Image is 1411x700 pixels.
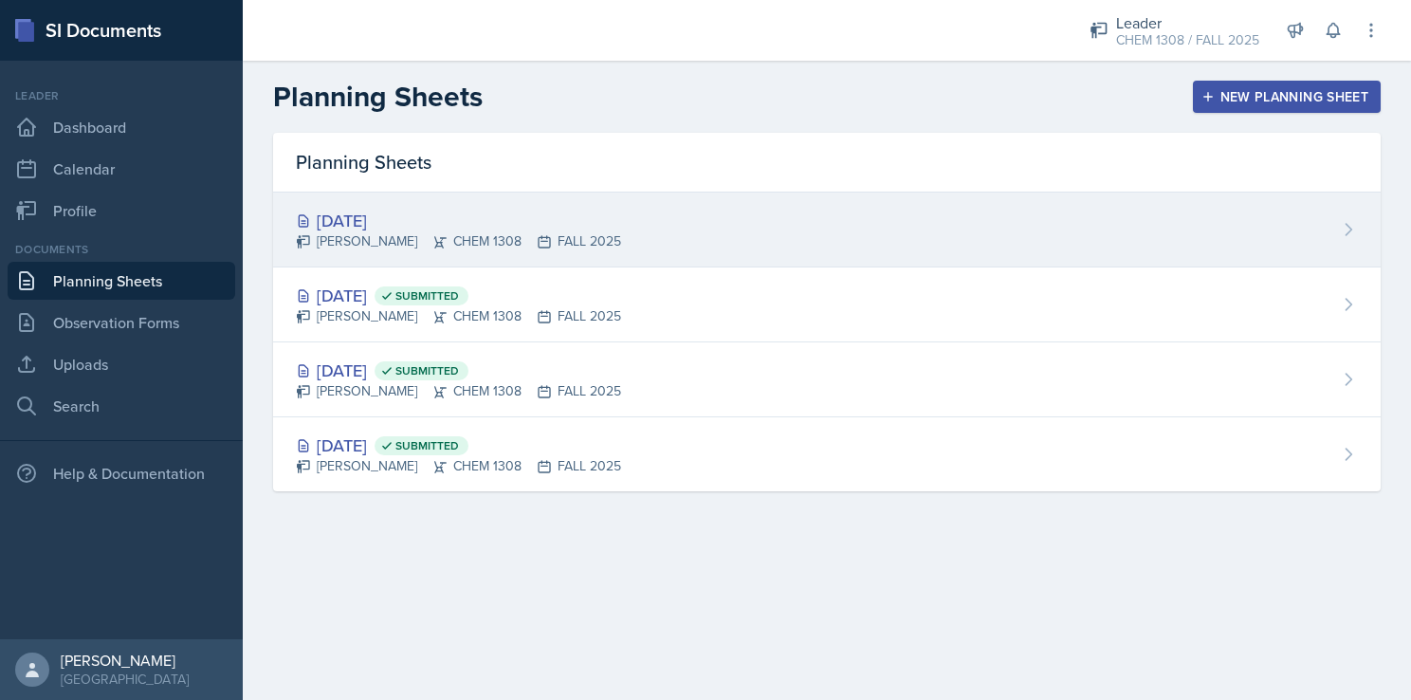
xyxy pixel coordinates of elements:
[273,80,483,114] h2: Planning Sheets
[8,108,235,146] a: Dashboard
[8,262,235,300] a: Planning Sheets
[296,283,621,308] div: [DATE]
[1116,30,1259,50] div: CHEM 1308 / FALL 2025
[8,304,235,341] a: Observation Forms
[8,150,235,188] a: Calendar
[8,387,235,425] a: Search
[8,87,235,104] div: Leader
[61,670,189,689] div: [GEOGRAPHIC_DATA]
[273,342,1381,417] a: [DATE] Submitted [PERSON_NAME]CHEM 1308FALL 2025
[273,267,1381,342] a: [DATE] Submitted [PERSON_NAME]CHEM 1308FALL 2025
[61,651,189,670] div: [PERSON_NAME]
[273,133,1381,193] div: Planning Sheets
[1193,81,1381,113] button: New Planning Sheet
[8,345,235,383] a: Uploads
[296,433,621,458] div: [DATE]
[8,241,235,258] div: Documents
[296,231,621,251] div: [PERSON_NAME] CHEM 1308 FALL 2025
[395,363,459,378] span: Submitted
[1116,11,1259,34] div: Leader
[395,438,459,453] span: Submitted
[296,456,621,476] div: [PERSON_NAME] CHEM 1308 FALL 2025
[296,306,621,326] div: [PERSON_NAME] CHEM 1308 FALL 2025
[8,192,235,230] a: Profile
[1205,89,1368,104] div: New Planning Sheet
[395,288,459,304] span: Submitted
[296,208,621,233] div: [DATE]
[296,358,621,383] div: [DATE]
[296,381,621,401] div: [PERSON_NAME] CHEM 1308 FALL 2025
[273,193,1381,267] a: [DATE] [PERSON_NAME]CHEM 1308FALL 2025
[8,454,235,492] div: Help & Documentation
[273,417,1381,491] a: [DATE] Submitted [PERSON_NAME]CHEM 1308FALL 2025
